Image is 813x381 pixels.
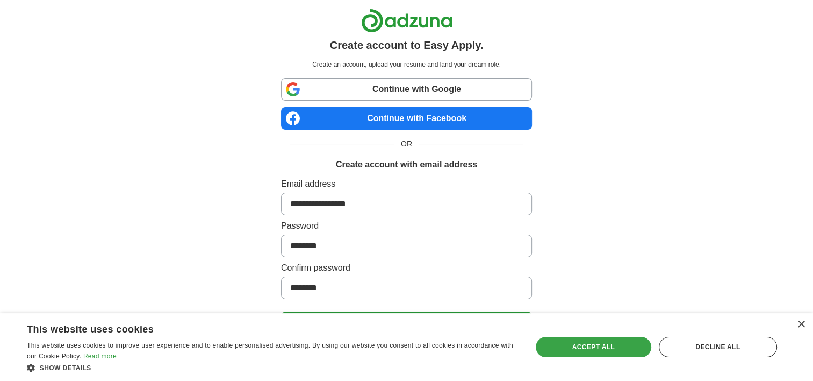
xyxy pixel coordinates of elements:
[330,37,484,53] h1: Create account to Easy Apply.
[361,9,452,33] img: Adzuna logo
[27,342,513,360] span: This website uses cookies to improve user experience and to enable personalised advertising. By u...
[281,262,532,274] label: Confirm password
[281,178,532,190] label: Email address
[83,352,117,360] a: Read more, opens a new window
[797,321,805,329] div: Close
[281,312,532,335] button: Create Account
[40,364,91,372] span: Show details
[281,107,532,130] a: Continue with Facebook
[659,337,777,357] div: Decline all
[283,60,530,69] p: Create an account, upload your resume and land your dream role.
[336,158,477,171] h1: Create account with email address
[27,320,490,336] div: This website uses cookies
[27,362,517,373] div: Show details
[536,337,651,357] div: Accept all
[281,220,532,232] label: Password
[394,138,419,150] span: OR
[281,78,532,101] a: Continue with Google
